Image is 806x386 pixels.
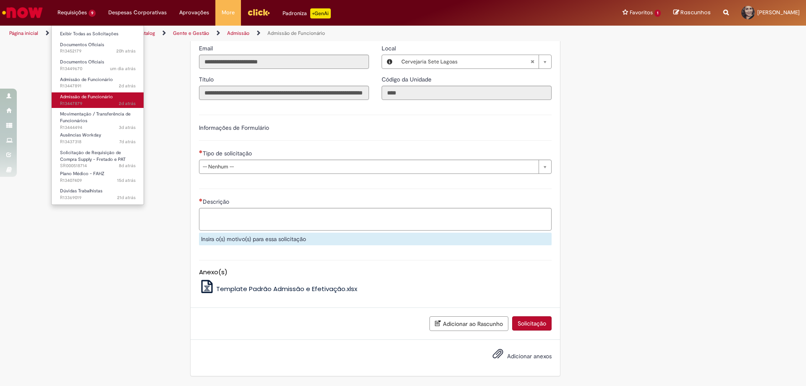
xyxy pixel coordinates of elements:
[119,163,136,169] span: 8d atrás
[247,6,270,18] img: click_logo_yellow_360x200.png
[52,186,144,202] a: Aberto R13369019 : Dúvidas Trabalhistas
[199,150,203,153] span: Necessários
[199,208,552,231] textarea: Descrição
[52,92,144,108] a: Aberto R13447879 : Admissão de Funcionário
[216,284,357,293] span: Template Padrão Admissão e Efetivação.xlsx
[110,66,136,72] span: um dia atrás
[52,169,144,185] a: Aberto R13407409 : Plano Médico - FAHZ
[199,86,369,100] input: Título
[60,76,113,83] span: Admissão de Funcionário
[173,30,209,37] a: Gente e Gestão
[52,40,144,56] a: Aberto R13452179 : Documentos Oficiais
[397,55,551,68] a: Cervejaria Sete LagoasLimpar campo Local
[119,139,136,145] time: 21/08/2025 16:15:26
[117,177,136,184] time: 13/08/2025 09:07:57
[119,163,136,169] time: 20/08/2025 18:23:31
[382,55,397,68] button: Local, Visualizar este registro Cervejaria Sete Lagoas
[116,48,136,54] time: 27/08/2025 12:16:52
[60,188,102,194] span: Dúvidas Trabalhistas
[52,75,144,91] a: Aberto R13447891 : Admissão de Funcionário
[526,55,539,68] abbr: Limpar campo Local
[60,100,136,107] span: R13447879
[203,150,254,157] span: Tipo de solicitação
[1,4,44,21] img: ServiceNow
[52,131,144,146] a: Aberto R13437318 : Ausências Workday
[199,284,358,293] a: Template Padrão Admissão e Efetivação.xlsx
[199,76,215,83] span: Somente leitura - Título
[119,139,136,145] span: 7d atrás
[6,26,531,41] ul: Trilhas de página
[222,8,235,17] span: More
[490,346,505,365] button: Adicionar anexos
[60,66,136,72] span: R13449670
[382,75,433,84] label: Somente leitura - Código da Unidade
[9,30,38,37] a: Página inicial
[60,48,136,55] span: R13452179
[199,269,552,276] h5: Anexo(s)
[199,75,215,84] label: Somente leitura - Título
[116,48,136,54] span: 20h atrás
[199,44,215,53] label: Somente leitura - Email
[179,8,209,17] span: Aprovações
[630,8,653,17] span: Favoritos
[52,29,144,39] a: Exibir Todas as Solicitações
[203,198,231,205] span: Descrição
[119,100,136,107] time: 26/08/2025 11:37:30
[60,171,105,177] span: Plano Médico - FAHZ
[283,8,331,18] div: Padroniza
[117,194,136,201] time: 07/08/2025 11:44:31
[401,55,530,68] span: Cervejaria Sete Lagoas
[60,139,136,145] span: R13437318
[654,10,661,17] span: 1
[199,124,269,131] label: Informações de Formulário
[60,94,113,100] span: Admissão de Funcionário
[89,10,96,17] span: 9
[382,45,398,52] span: Local
[52,148,144,166] a: Aberto SR000518714 : Solicitação de Requisição de Compra Supply - Fretado e PAT
[60,124,136,131] span: R13444494
[117,194,136,201] span: 21d atrás
[60,42,104,48] span: Documentos Oficiais
[60,177,136,184] span: R13407409
[60,150,126,163] span: Solicitação de Requisição de Compra Supply - Fretado e PAT
[60,83,136,89] span: R13447891
[119,83,136,89] span: 2d atrás
[52,110,144,128] a: Aberto R13444494 : Movimentação / Transferência de Funcionários
[60,163,136,169] span: SR000518714
[58,8,87,17] span: Requisições
[512,316,552,331] button: Solicitação
[119,100,136,107] span: 2d atrás
[60,111,131,124] span: Movimentação / Transferência de Funcionários
[382,86,552,100] input: Código da Unidade
[51,25,144,205] ul: Requisições
[429,316,508,331] button: Adicionar ao Rascunho
[199,233,552,245] div: Insira o(s) motivo(s) para essa solicitação
[199,55,369,69] input: Email
[680,8,711,16] span: Rascunhos
[673,9,711,17] a: Rascunhos
[310,8,331,18] p: +GenAi
[117,177,136,184] span: 15d atrás
[757,9,800,16] span: [PERSON_NAME]
[382,76,433,83] span: Somente leitura - Código da Unidade
[199,198,203,202] span: Necessários
[108,8,167,17] span: Despesas Corporativas
[119,124,136,131] time: 25/08/2025 14:16:27
[110,66,136,72] time: 26/08/2025 16:46:41
[60,194,136,201] span: R13369019
[52,58,144,73] a: Aberto R13449670 : Documentos Oficiais
[60,132,101,138] span: Ausências Workday
[119,124,136,131] span: 3d atrás
[267,30,325,37] a: Admissão de Funcionário
[507,352,552,360] span: Adicionar anexos
[119,83,136,89] time: 26/08/2025 11:39:19
[60,59,104,65] span: Documentos Oficiais
[227,30,249,37] a: Admissão
[203,160,534,173] span: -- Nenhum --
